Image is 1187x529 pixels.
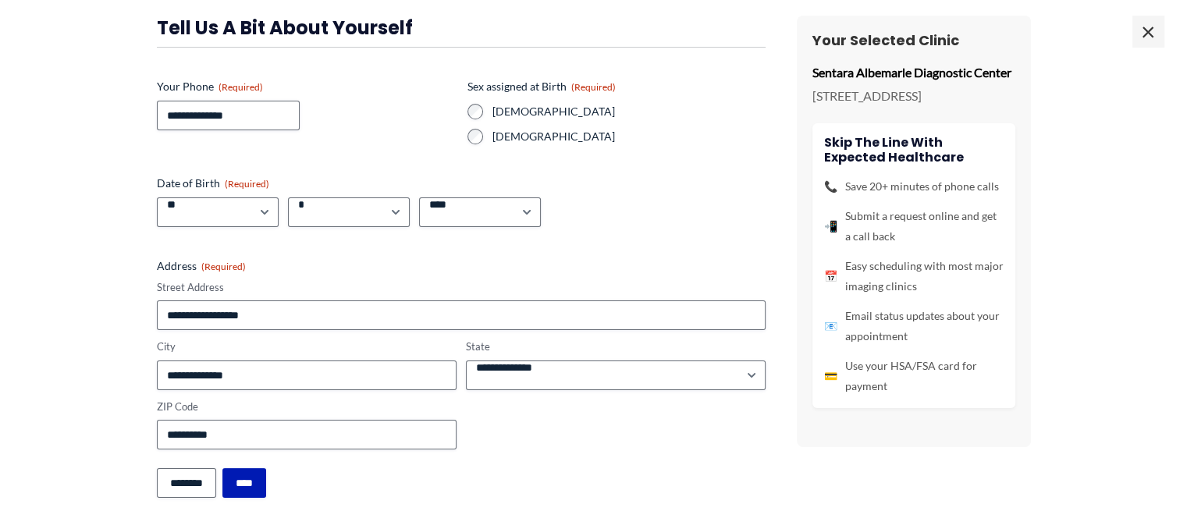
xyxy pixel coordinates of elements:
span: (Required) [201,261,246,272]
label: City [157,339,457,354]
h3: Your Selected Clinic [812,31,1015,49]
legend: Address [157,258,246,274]
label: ZIP Code [157,399,457,414]
span: × [1132,16,1164,47]
span: 📞 [824,176,837,197]
legend: Sex assigned at Birth [467,79,616,94]
span: (Required) [219,81,263,93]
p: [STREET_ADDRESS] [812,84,1015,108]
li: Submit a request online and get a call back [824,206,1004,247]
h4: Skip the line with Expected Healthcare [824,135,1004,165]
legend: Date of Birth [157,176,269,191]
label: [DEMOGRAPHIC_DATA] [492,104,766,119]
li: Easy scheduling with most major imaging clinics [824,256,1004,296]
span: (Required) [225,178,269,190]
li: Email status updates about your appointment [824,306,1004,346]
label: Street Address [157,280,766,295]
h3: Tell us a bit about yourself [157,16,766,40]
span: 📅 [824,266,837,286]
span: (Required) [571,81,616,93]
span: 📧 [824,316,837,336]
label: Your Phone [157,79,455,94]
li: Save 20+ minutes of phone calls [824,176,1004,197]
span: 📲 [824,216,837,236]
label: State [466,339,766,354]
li: Use your HSA/FSA card for payment [824,356,1004,396]
span: 💳 [824,366,837,386]
p: Sentara Albemarle Diagnostic Center [812,61,1015,84]
label: [DEMOGRAPHIC_DATA] [492,129,766,144]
